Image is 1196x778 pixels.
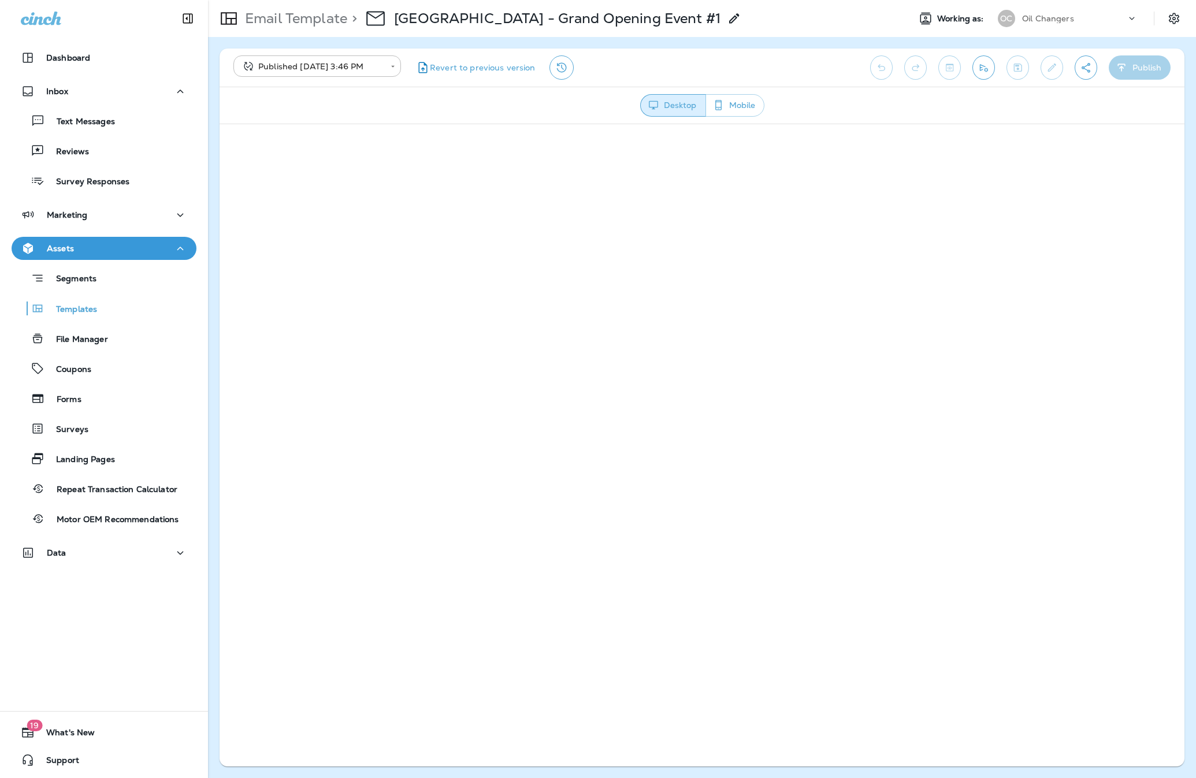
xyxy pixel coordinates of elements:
[394,10,720,27] p: [GEOGRAPHIC_DATA] - Grand Opening Event #1
[1022,14,1074,23] p: Oil Changers
[12,477,196,501] button: Repeat Transaction Calculator
[12,386,196,411] button: Forms
[12,203,196,226] button: Marketing
[240,10,347,27] p: Email Template
[12,356,196,381] button: Coupons
[12,109,196,133] button: Text Messages
[27,720,42,731] span: 19
[347,10,357,27] p: >
[12,139,196,163] button: Reviews
[44,334,108,345] p: File Manager
[12,80,196,103] button: Inbox
[47,548,66,557] p: Data
[46,53,90,62] p: Dashboard
[35,755,79,769] span: Support
[937,14,986,24] span: Working as:
[45,394,81,405] p: Forms
[12,237,196,260] button: Assets
[12,46,196,69] button: Dashboard
[705,94,764,117] button: Mobile
[12,446,196,471] button: Landing Pages
[430,62,536,73] span: Revert to previous version
[44,304,97,315] p: Templates
[44,455,115,466] p: Landing Pages
[44,425,88,435] p: Surveys
[410,55,540,80] button: Revert to previous version
[35,728,95,742] span: What's New
[44,177,129,188] p: Survey Responses
[12,266,196,291] button: Segments
[12,541,196,564] button: Data
[640,94,706,117] button: Desktop
[12,296,196,321] button: Templates
[12,749,196,772] button: Support
[45,485,177,496] p: Repeat Transaction Calculator
[44,147,89,158] p: Reviews
[12,416,196,441] button: Surveys
[172,7,204,30] button: Collapse Sidebar
[46,87,68,96] p: Inbox
[47,210,87,219] p: Marketing
[1164,8,1184,29] button: Settings
[12,721,196,744] button: 19What's New
[12,507,196,531] button: Motor OEM Recommendations
[549,55,574,80] button: View Changelog
[12,169,196,193] button: Survey Responses
[12,326,196,351] button: File Manager
[394,10,720,27] div: Citrus Heights - Grand Opening Event #1
[44,274,96,285] p: Segments
[45,117,115,128] p: Text Messages
[1075,55,1097,80] button: Create a Shareable Preview Link
[45,515,179,526] p: Motor OEM Recommendations
[242,61,382,72] div: Published [DATE] 3:46 PM
[44,364,91,375] p: Coupons
[972,55,995,80] button: Send test email
[998,10,1015,27] div: OC
[47,244,74,253] p: Assets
